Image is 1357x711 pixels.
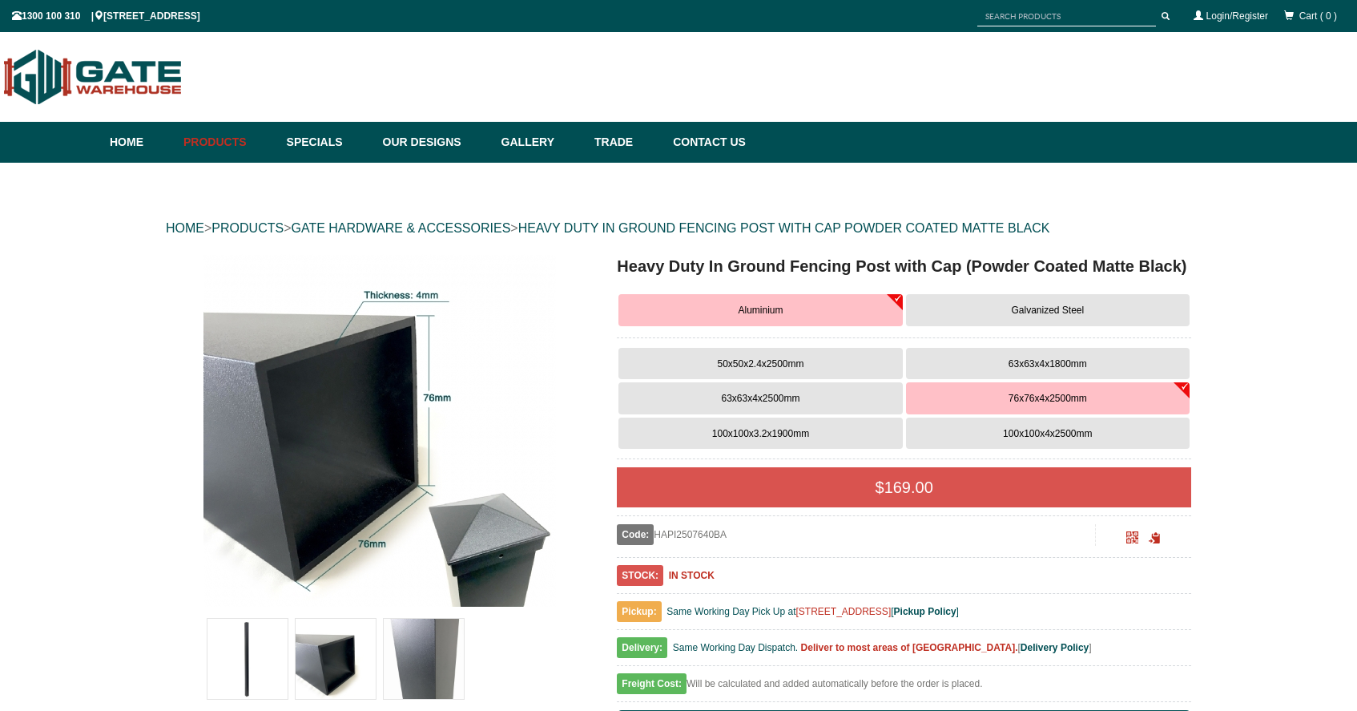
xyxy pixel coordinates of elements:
[1009,358,1087,370] span: 63x63x4x1800mm
[906,418,1190,450] button: 100x100x4x2500mm
[618,294,902,326] button: Aluminium
[738,305,783,316] span: Aluminium
[211,221,284,235] a: PRODUCTS
[1011,305,1084,316] span: Galvanized Steel
[617,467,1191,507] div: $
[894,606,956,617] a: Pickup Policy
[207,619,288,699] img: Heavy Duty In Ground Fencing Post with Cap (Powder Coated Matte Black)
[617,601,661,622] span: Pickup:
[617,673,687,694] span: Freight Cost:
[617,637,667,658] span: Delivery:
[977,6,1156,26] input: SEARCH PRODUCTS
[618,348,902,380] button: 50x50x2.4x2500mm
[493,122,586,163] a: Gallery
[291,221,510,235] a: GATE HARDWARE & ACCESSORIES
[796,606,892,617] a: [STREET_ADDRESS]
[203,254,556,607] img: Heavy Duty In Ground Fencing Post with Cap (Powder Coated Matte Black) - Aluminium 76x76x4x2500mm...
[175,122,279,163] a: Products
[1126,534,1138,545] a: Click to enlarge and scan to share.
[166,221,204,235] a: HOME
[12,10,200,22] span: 1300 100 310 | [STREET_ADDRESS]
[906,348,1190,380] button: 63x63x4x1800mm
[110,122,175,163] a: Home
[906,294,1190,326] button: Galvanized Steel
[279,122,375,163] a: Specials
[884,479,933,496] span: 169.00
[518,221,1050,235] a: HEAVY DUTY IN GROUND FENCING POST WITH CAP POWDER COATED MATTE BLACK
[1299,10,1337,22] span: Cart ( 0 )
[617,254,1191,278] h1: Heavy Duty In Ground Fencing Post with Cap (Powder Coated Matte Black)
[296,619,376,699] img: Heavy Duty In Ground Fencing Post with Cap (Powder Coated Matte Black)
[721,393,799,404] span: 63x63x4x2500mm
[617,674,1191,702] div: Will be calculated and added automatically before the order is placed.
[375,122,493,163] a: Our Designs
[1003,428,1092,439] span: 100x100x4x2500mm
[617,524,1095,545] div: HAPI2507640BA
[618,382,902,414] button: 63x63x4x2500mm
[617,524,654,545] span: Code:
[586,122,665,163] a: Trade
[1021,642,1089,653] a: Delivery Policy
[1149,532,1161,544] span: Click to copy the URL
[384,619,464,699] img: Heavy Duty In Ground Fencing Post with Cap (Powder Coated Matte Black)
[167,254,591,607] a: Heavy Duty In Ground Fencing Post with Cap (Powder Coated Matte Black) - Aluminium 76x76x4x2500mm...
[665,122,746,163] a: Contact Us
[669,570,715,581] b: IN STOCK
[1206,10,1268,22] a: Login/Register
[666,606,959,617] span: Same Working Day Pick Up at [ ]
[906,382,1190,414] button: 76x76x4x2500mm
[712,428,809,439] span: 100x100x3.2x1900mm
[1009,393,1087,404] span: 76x76x4x2500mm
[717,358,803,370] span: 50x50x2.4x2500mm
[673,642,799,653] span: Same Working Day Dispatch.
[617,565,663,586] span: STOCK:
[166,203,1191,254] div: > > >
[618,418,902,450] button: 100x100x3.2x1900mm
[617,638,1191,666] div: [ ]
[801,642,1018,653] b: Deliver to most areas of [GEOGRAPHIC_DATA].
